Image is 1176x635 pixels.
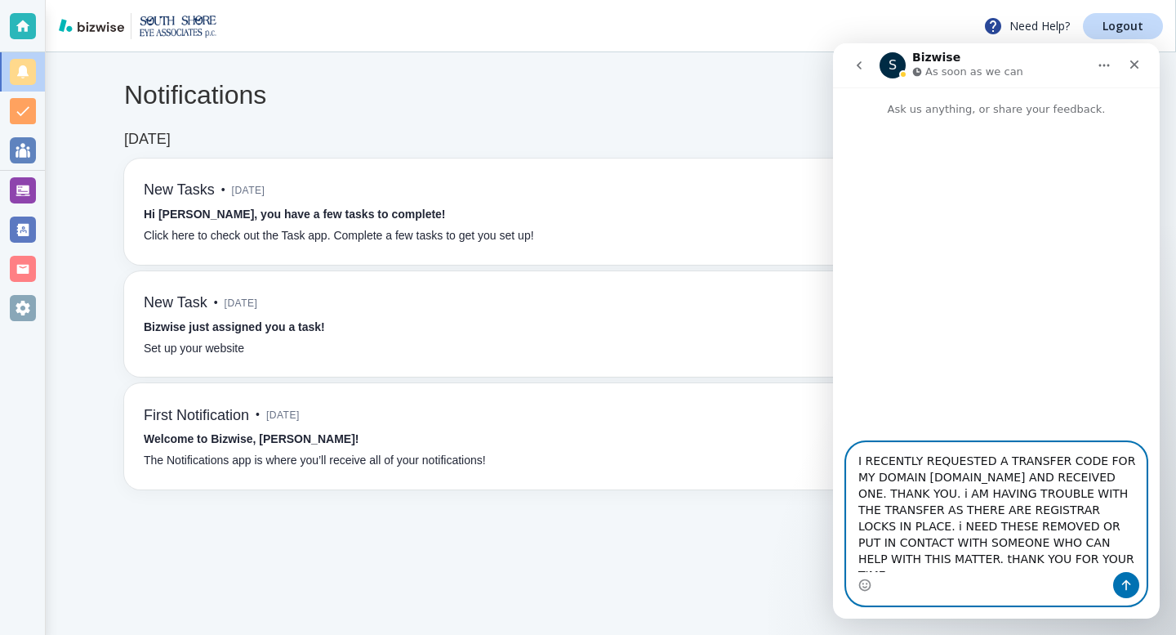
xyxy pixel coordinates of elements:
h6: New Tasks [144,181,215,199]
span: [DATE] [232,178,265,203]
p: Click here to check out the Task app. Complete a few tasks to get you set up! [144,227,534,245]
iframe: Intercom live chat [833,43,1160,619]
a: First Notification•[DATE]Welcome to Bizwise, [PERSON_NAME]!The Notifications app is where you’ll ... [124,383,1098,490]
h6: New Task [144,294,207,312]
h4: Notifications [124,79,266,110]
h6: [DATE] [124,131,171,149]
h6: First Notification [144,407,249,425]
span: [DATE] [266,403,300,427]
p: Set up your website [144,340,244,358]
a: Logout [1083,13,1163,39]
a: New Task•[DATE]Bizwise just assigned you a task!Set up your website[DATE] [124,271,1098,378]
p: • [221,181,225,199]
p: • [214,294,218,312]
p: The Notifications app is where you’ll receive all of your notifications! [144,452,486,470]
a: New Tasks•[DATE]Hi [PERSON_NAME], you have a few tasks to complete!Click here to check out the Ta... [124,159,1098,265]
strong: Hi [PERSON_NAME], you have a few tasks to complete! [144,208,446,221]
strong: Welcome to Bizwise, [PERSON_NAME]! [144,432,359,445]
p: Need Help? [983,16,1070,36]
img: South Shore Eye Associates [138,13,219,39]
span: [DATE] [225,291,258,315]
p: • [256,406,260,424]
p: Logout [1102,20,1143,32]
strong: Bizwise just assigned you a task! [144,320,325,333]
img: bizwise [59,19,124,32]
